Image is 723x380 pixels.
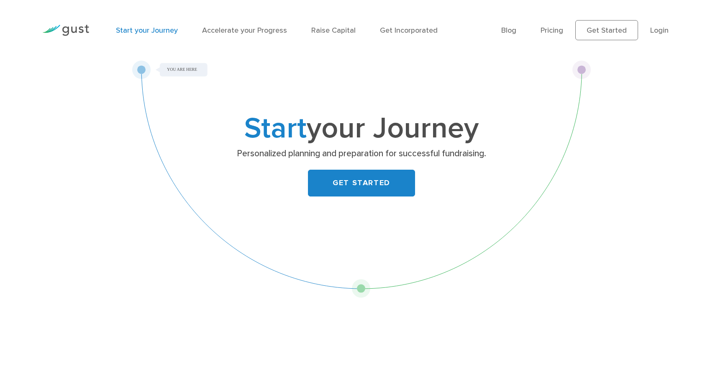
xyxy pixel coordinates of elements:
[541,26,563,35] a: Pricing
[202,26,287,35] a: Accelerate your Progress
[308,170,415,196] a: GET STARTED
[199,148,523,160] p: Personalized planning and preparation for successful fundraising.
[575,20,638,40] a: Get Started
[501,26,516,35] a: Blog
[116,26,178,35] a: Start your Journey
[650,26,669,35] a: Login
[42,25,89,36] img: Gust Logo
[380,26,438,35] a: Get Incorporated
[311,26,356,35] a: Raise Capital
[244,111,307,146] span: Start
[196,115,527,142] h1: your Journey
